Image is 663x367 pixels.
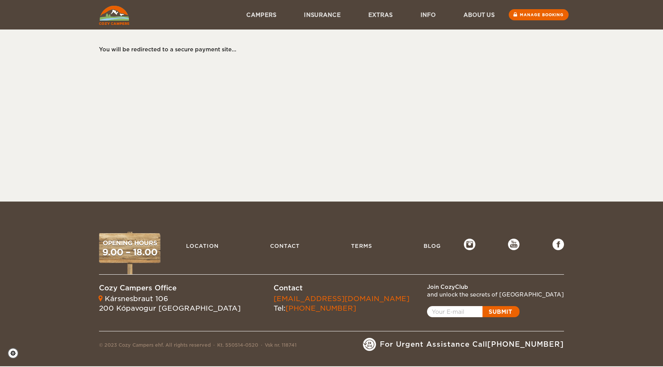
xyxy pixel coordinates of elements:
[274,283,409,293] div: Contact
[8,348,23,359] a: Cookie settings
[99,294,241,313] div: Kársnesbraut 106 200 Kópavogur [GEOGRAPHIC_DATA]
[427,306,520,317] a: Open popup
[347,239,376,253] a: Terms
[274,295,409,303] a: [EMAIL_ADDRESS][DOMAIN_NAME]
[420,239,445,253] a: Blog
[182,239,223,253] a: Location
[266,239,303,253] a: Contact
[427,283,564,291] div: Join CozyClub
[427,291,564,298] div: and unlock the secrets of [GEOGRAPHIC_DATA]
[487,340,564,348] a: [PHONE_NUMBER]
[509,9,569,20] a: Manage booking
[285,304,356,312] a: [PHONE_NUMBER]
[99,283,241,293] div: Cozy Campers Office
[99,342,297,351] div: © 2023 Cozy Campers ehf. All rights reserved Kt. 550514-0520 Vsk nr. 118741
[274,294,409,313] div: Tel:
[380,339,564,349] span: For Urgent Assistance Call
[99,6,129,25] img: Cozy Campers
[99,46,556,53] div: You will be redirected to a secure payment site...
